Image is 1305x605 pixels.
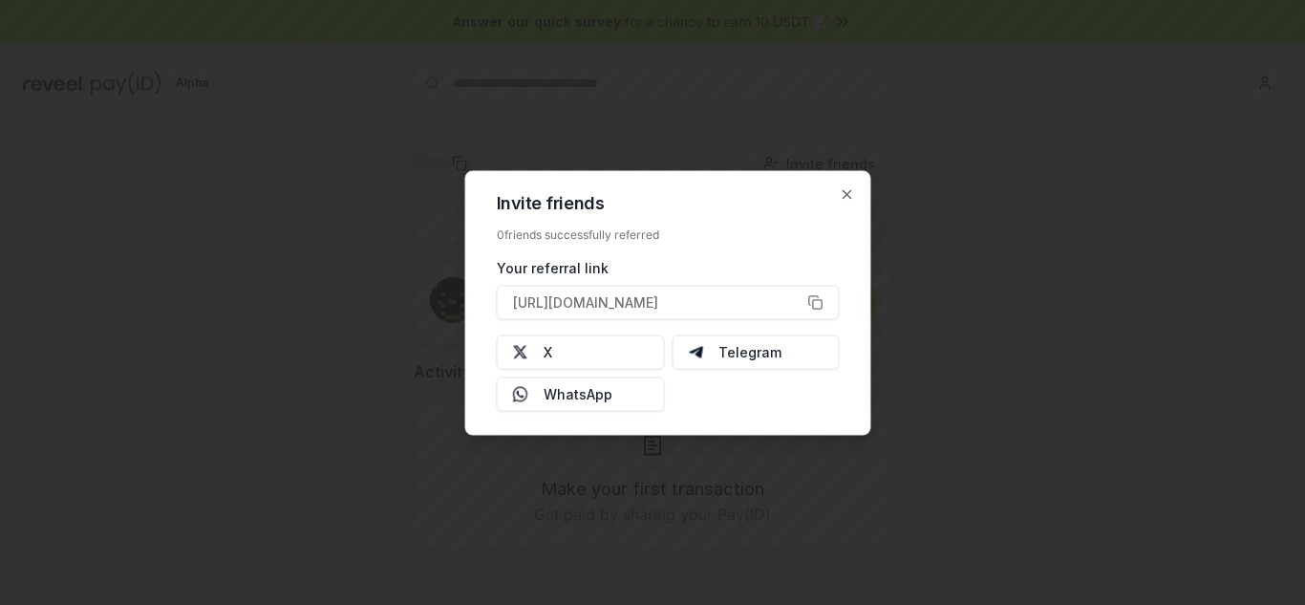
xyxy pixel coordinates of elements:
img: X [513,344,528,359]
img: Whatsapp [513,386,528,401]
img: Telegram [688,344,703,359]
h2: Invite friends [497,194,840,211]
div: 0 friends successfully referred [497,227,840,242]
span: [URL][DOMAIN_NAME] [513,292,658,313]
button: WhatsApp [497,377,665,411]
div: Your referral link [497,257,840,277]
button: X [497,335,665,369]
button: [URL][DOMAIN_NAME] [497,285,840,319]
button: Telegram [672,335,840,369]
